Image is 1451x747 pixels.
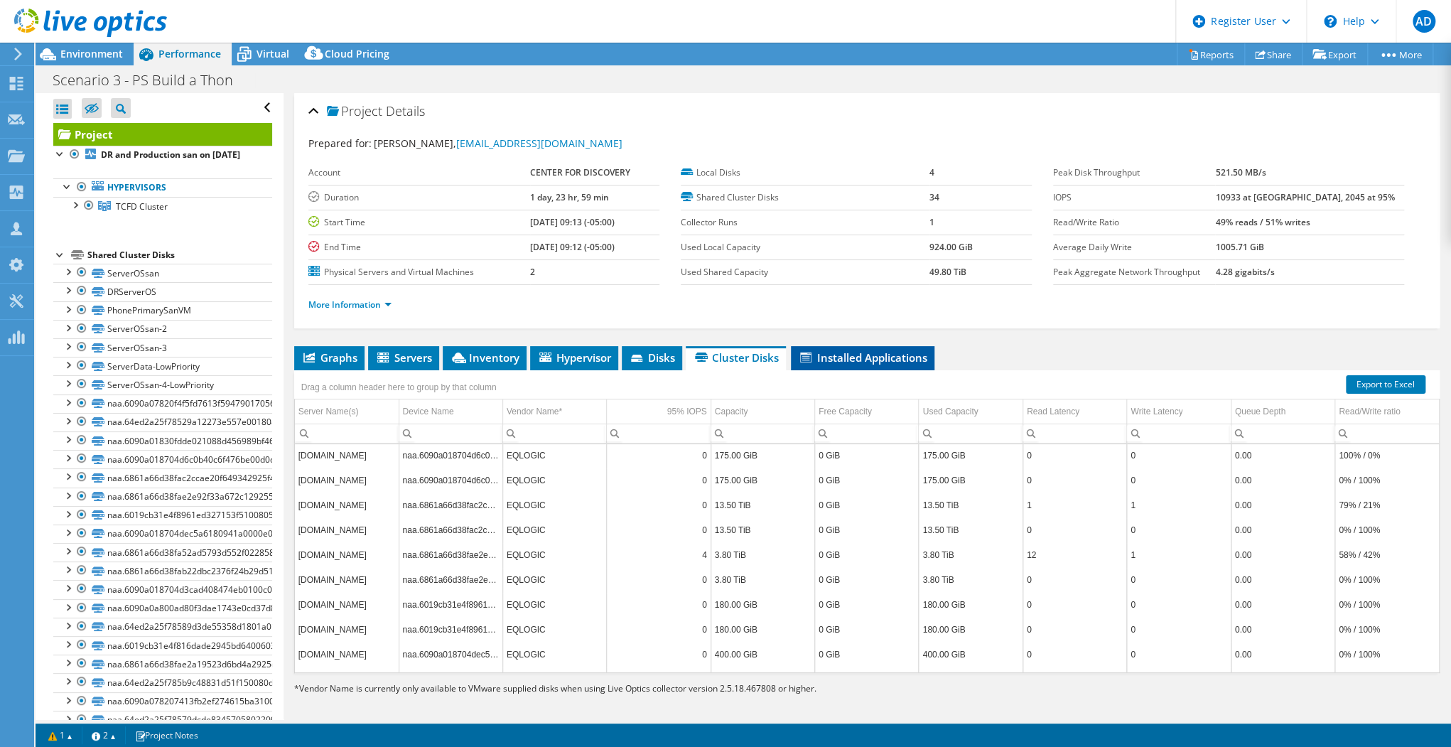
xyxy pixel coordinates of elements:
td: Column Server Name(s), Value esxicarrus1.maincampus.sdtc.org [295,617,399,642]
b: 1005.71 GiB [1215,241,1263,253]
td: Column Device Name, Value naa.6090a018704d6c0b40c6f476be00d0d4 [399,468,502,493]
td: Column Capacity, Filter cell [711,424,814,443]
b: 10933 at [GEOGRAPHIC_DATA], 2045 at 95% [1215,191,1394,203]
td: Column Device Name, Value naa.6861a66d38fac2ccae20f649342925f4 [399,517,502,542]
td: Read/Write ratio Column [1335,399,1439,424]
a: naa.6090a018704d6c0b40c6f476be00d0d4 [53,450,272,468]
a: naa.6019cb31e4f816dade2945bd6400603e [53,636,272,655]
td: Column Queue Depth, Value 0.00 [1231,542,1334,567]
a: naa.6861a66d38fae2e92f33a672c129255e [53,488,272,506]
td: Column Device Name, Value naa.6090a018704d6c0b40c6f476be00d0d4 [399,443,502,468]
td: Column Write Latency, Value 0 [1127,517,1231,542]
td: Column Capacity, Value 180.00 GiB [711,592,814,617]
span: Performance [158,47,221,60]
td: Column Used Capacity, Value 3.80 TiB [919,542,1023,567]
span: Servers [375,350,432,365]
td: Column Queue Depth, Value 0.00 [1231,617,1334,642]
a: naa.6861a66d38fab22dbc2376f24b29d51a [53,561,272,580]
td: Column Read Latency, Filter cell [1023,424,1126,443]
td: Column Vendor Name*, Value EQLOGIC [502,542,606,567]
div: Server Name(s) [298,403,359,420]
a: naa.6019cb31e4f8961ed327153f5100805b [53,506,272,525]
td: Column Vendor Name*, Value EQLOGIC [502,468,606,493]
td: Column Queue Depth, Filter cell [1231,424,1334,443]
td: Column Write Latency, Value 0 [1127,592,1231,617]
td: Column Free Capacity, Value 0 GiB [815,642,919,667]
td: Read Latency Column [1023,399,1126,424]
span: TCFD Cluster [116,200,168,213]
td: Column Server Name(s), Value esxicarrus1.maincampus.sdtc.org [295,567,399,592]
span: Graphs [301,350,357,365]
a: More Information [308,299,392,311]
label: Start Time [308,215,531,230]
td: Column Used Capacity, Value 175.00 GiB [919,468,1023,493]
td: Column Free Capacity, Value 0 GiB [815,567,919,592]
td: Column Device Name, Value naa.6861a66d38fac2ccae20f649342925f4 [399,493,502,517]
td: Column Read Latency, Value 12 [1023,542,1126,567]
div: Read Latency [1027,403,1079,420]
td: Column Capacity, Value 175.00 GiB [711,468,814,493]
td: Column Write Latency, Value 1 [1127,542,1231,567]
div: Write Latency [1131,403,1182,420]
span: AD [1413,10,1435,33]
td: Column Read Latency, Value 1 [1023,493,1126,517]
td: Free Capacity Column [815,399,919,424]
td: Server Name(s) Column [295,399,399,424]
td: Used Capacity Column [919,399,1023,424]
a: naa.6090a078207413fb2ef274615ba31002 [53,692,272,711]
td: Column Server Name(s), Value esxicarrus2.maincampus.sdtc.org [295,592,399,617]
td: Column Vendor Name*, Value EQLOGIC [502,493,606,517]
td: Column Device Name, Value naa.6861a66d38fae2e92f33a672c129255e [399,567,502,592]
span: Hypervisor [537,350,611,365]
td: Column Used Capacity, Filter cell [919,424,1023,443]
a: ServerOSsan-4-LowPriority [53,375,272,394]
td: Column Read/Write ratio, Value 0% / 100% [1335,567,1439,592]
a: naa.6861a66d38fa52ad5793d552f022858c [53,543,272,561]
td: Column 95% IOPS, Value 0 [607,617,711,642]
td: Column Write Latency, Value 0 [1127,443,1231,468]
span: Virtual [257,47,289,60]
td: Column Read/Write ratio, Value 0% / 100% [1335,592,1439,617]
td: Column 95% IOPS, Filter cell [607,424,711,443]
a: ServerOSsan [53,264,272,282]
span: Vendor Name is currently only available to VMware supplied disks when using Live Optics collector... [299,682,816,694]
b: 49% reads / 51% writes [1215,216,1310,228]
td: Column Free Capacity, Value 0 GiB [815,517,919,542]
td: Column Write Latency, Filter cell [1127,424,1231,443]
h1: Scenario 3 - PS Build a Thon [46,72,255,88]
td: Column Read Latency, Value 0 [1023,592,1126,617]
a: Export [1302,43,1368,65]
label: Peak Aggregate Network Throughput [1053,265,1216,279]
span: Project [327,104,382,119]
b: 1 day, 23 hr, 59 min [530,191,609,203]
a: DRServerOS [53,282,272,301]
td: Column Write Latency, Value 0 [1127,642,1231,667]
label: Shared Cluster Disks [681,190,929,205]
div: Vendor Name* [507,403,562,420]
a: ServerOSsan-3 [53,338,272,357]
b: DR and Production san on [DATE] [101,149,240,161]
td: Column Capacity, Value 3.80 TiB [711,542,814,567]
td: Column Read/Write ratio, Value 58% / 42% [1335,542,1439,567]
td: Capacity Column [711,399,814,424]
span: Environment [60,47,123,60]
a: naa.64ed2a25f785b9c48831d51f150080d0 [53,673,272,692]
td: Column Queue Depth, Value 0.00 [1231,443,1334,468]
label: Account [308,166,531,180]
b: 4 [929,166,934,178]
div: Queue Depth [1235,403,1285,420]
td: Column Server Name(s), Value esxicarrus2.maincampus.sdtc.org [295,542,399,567]
td: Column Vendor Name*, Value EQLOGIC [502,517,606,542]
label: Collector Runs [681,215,929,230]
td: Column Server Name(s), Value esxicarrus1.maincampus.sdtc.org [295,468,399,493]
td: Column Read Latency, Value 0 [1023,617,1126,642]
td: Column Used Capacity, Value 400.00 GiB [919,642,1023,667]
a: Export to Excel [1346,375,1425,394]
div: Shared Cluster Disks [87,247,272,264]
span: Cloud Pricing [325,47,389,60]
b: 34 [929,191,939,203]
td: Column Read Latency, Value 0 [1023,567,1126,592]
b: CENTER FOR DISCOVERY [530,166,630,178]
a: Hypervisors [53,178,272,197]
label: Read/Write Ratio [1053,215,1216,230]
